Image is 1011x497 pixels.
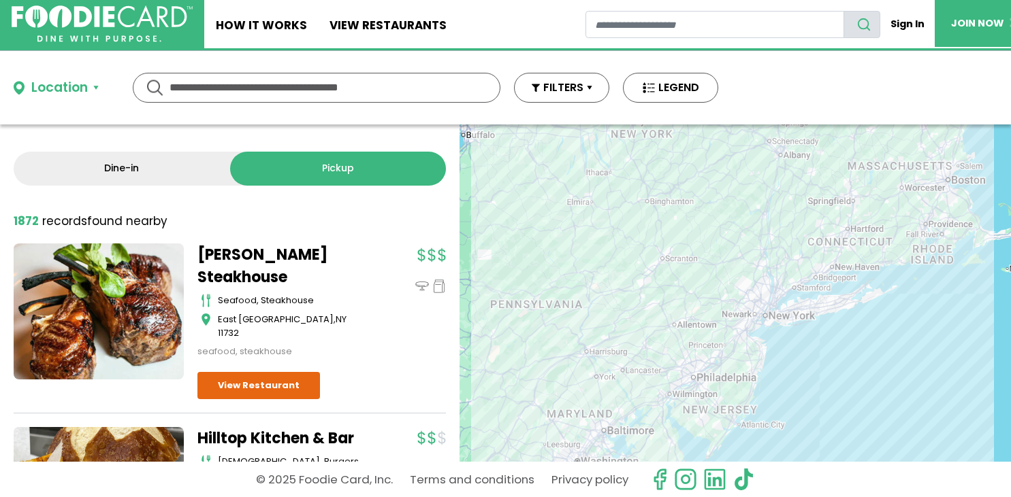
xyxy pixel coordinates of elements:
a: Privacy policy [551,468,628,492]
img: cutlery_icon.svg [201,294,211,307]
div: [DEMOGRAPHIC_DATA], burgers [218,455,368,468]
p: © 2025 Foodie Card, Inc. [256,468,393,492]
div: seafood, steakhouse [197,345,368,358]
img: linkedin.svg [703,468,726,491]
span: East [GEOGRAPHIC_DATA] [218,313,334,326]
a: Pickup [230,152,447,186]
a: Sign In [880,11,934,37]
button: search [844,11,880,38]
img: map_icon.svg [201,313,211,326]
input: restaurant search [585,11,844,38]
img: FoodieCard; Eat, Drink, Save, Donate [12,5,193,42]
a: View Restaurant [197,372,320,399]
a: Hilltop Kitchen & Bar [197,427,368,449]
span: 11732 [218,326,239,339]
span: records [42,213,87,229]
img: pickup_icon.svg [432,279,446,293]
button: FILTERS [514,73,609,103]
div: found nearby [14,213,167,230]
div: seafood, steakhouse [218,294,368,307]
div: , [218,313,368,339]
img: tiktok.svg [733,468,756,491]
a: [PERSON_NAME] Steakhouse [197,243,368,288]
strong: 1872 [14,213,39,229]
a: Dine-in [14,152,230,186]
a: Terms and conditions [410,468,534,492]
img: dinein_icon.svg [415,279,429,293]
button: LEGEND [623,73,718,103]
span: NY [336,313,347,326]
div: Location [31,78,88,98]
button: Location [14,78,99,98]
svg: check us out on facebook [648,468,671,491]
img: cutlery_icon.svg [201,455,211,468]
